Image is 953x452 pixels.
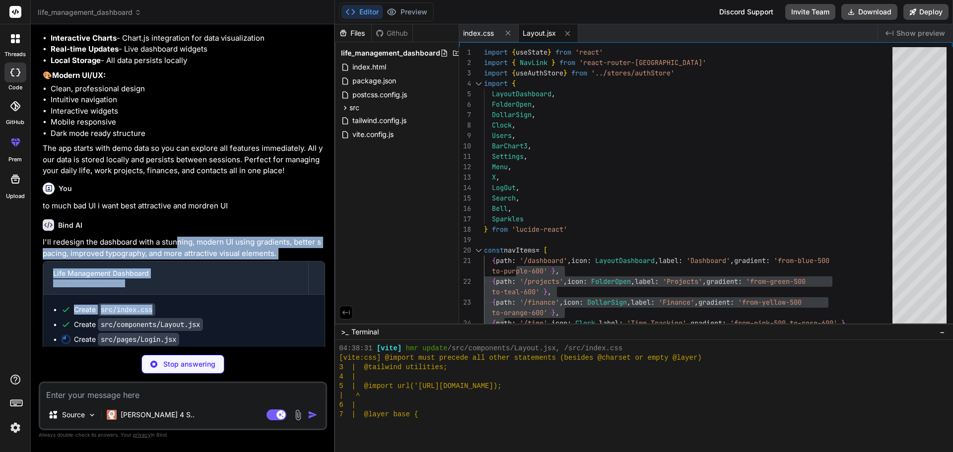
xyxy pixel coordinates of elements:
span: 'from-yellow-500 [738,298,802,307]
label: Upload [6,192,25,200]
p: Stop answering [163,359,215,369]
span: } [551,266,555,275]
div: Click to collapse the range. [472,245,485,256]
div: 17 [459,214,471,224]
span: , [532,100,536,109]
span: , [655,256,659,265]
span: 'from-green-500 [746,277,806,286]
div: Create [74,320,203,329]
span: , [508,204,512,213]
span: } [841,319,845,327]
strong: Local Storage [51,56,101,65]
span: 3 | @tailwind utilities; [339,363,447,372]
div: 6 [459,99,471,110]
span: , [547,319,551,327]
span: gradient [706,277,738,286]
span: LayoutDashboard [492,89,551,98]
span: [vite:css] @import must precede all other statements (besides @charset or empty @layer) [339,353,702,363]
span: , [532,110,536,119]
h6: Bind AI [58,220,82,230]
span: life_management_dashboard [38,7,141,17]
span: icon [567,277,583,286]
li: Clean, professional design [51,83,325,95]
span: , [627,298,631,307]
button: Editor [341,5,383,19]
span: , [524,152,528,161]
span: , [631,277,635,286]
span: DollarSign [492,110,532,119]
li: Mobile responsive [51,117,325,128]
span: postcss.config.js [351,89,408,101]
img: icon [308,410,318,420]
button: Preview [383,5,431,19]
span: 'Time Tracking' [627,319,686,327]
span: icon [571,256,587,265]
div: 11 [459,151,471,162]
span: path [496,256,512,265]
span: X [492,173,496,182]
span: life_management_dashboard [341,48,440,58]
span: '/finance' [520,298,559,307]
span: index.css [463,28,494,38]
span: 'Dashboard' [686,256,730,265]
span: } [551,58,555,67]
code: src/components/Layout.jsx [98,318,203,331]
div: 5 [459,89,471,99]
span: hmr update [406,344,448,353]
div: 19 [459,235,471,245]
span: 'react-router-[GEOGRAPHIC_DATA]' [579,58,706,67]
span: { [512,48,516,57]
label: code [8,83,22,92]
li: Intuitive navigation [51,94,325,106]
span: LogOut [492,183,516,192]
span: path [496,319,512,327]
span: } [547,48,551,57]
span: [vite] [377,344,402,353]
span: gradient [690,319,722,327]
span: 'from-pink-500 to-rose-600' [730,319,837,327]
span: 'react' [575,48,603,57]
div: 15 [459,193,471,203]
span: const [484,246,504,255]
span: { [512,79,516,88]
span: path [496,277,512,286]
span: Layout.jsx [523,28,556,38]
div: 22 [459,276,471,287]
code: src/index.css [98,303,155,316]
span: label [635,277,655,286]
span: Users [492,131,512,140]
div: Click to collapse the range. [472,78,485,89]
div: Discord Support [713,4,779,20]
span: : [655,277,659,286]
span: { [492,256,496,265]
span: DollarSign [587,298,627,307]
span: path [496,298,512,307]
div: 12 [459,162,471,172]
span: , [559,298,563,307]
div: 14 [459,183,471,193]
div: 4 [459,78,471,89]
div: 20 [459,245,471,256]
span: BarChart3 [492,141,528,150]
span: , [547,287,551,296]
span: package.json [351,75,397,87]
span: gradient [734,256,766,265]
span: : [679,256,682,265]
span: : [512,256,516,265]
label: threads [4,50,26,59]
span: , [512,131,516,140]
img: Claude 4 Sonnet [107,410,117,420]
span: import [484,79,508,88]
span: = [536,246,540,255]
span: } [544,287,547,296]
span: , [512,121,516,129]
span: 'from-blue-500 [774,256,829,265]
div: 7 [459,110,471,120]
span: import [484,48,508,57]
span: : [587,256,591,265]
code: src/pages/Login.jsx [98,333,179,346]
span: : [567,319,571,327]
span: 6 | [339,400,356,410]
span: , [496,173,500,182]
span: , [702,277,706,286]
